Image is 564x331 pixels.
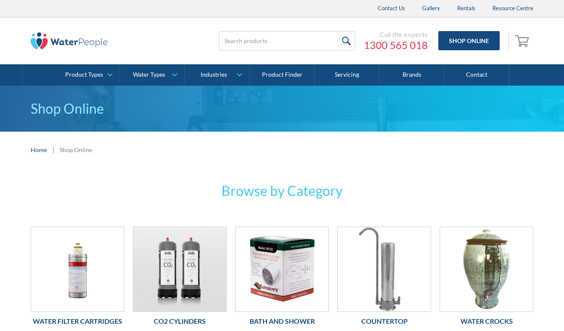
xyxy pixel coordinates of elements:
[116,181,448,201] h3: Browse by Category
[60,145,92,154] div: Shop Online
[364,39,428,52] a: 1300 565 018
[31,32,107,49] img: The Water People
[315,64,380,86] a: Servicing
[438,31,500,50] a: Shop Online
[31,227,124,311] img: Water Filter Cartridges
[235,227,329,331] a: Bath and ShowerBath and Shower
[65,71,103,78] div: Product Types
[55,64,119,86] a: Product Types
[496,288,564,331] iframe: podium webchat widget bubble
[338,227,431,311] img: Countertop
[219,31,355,50] input: Search products
[133,227,226,311] img: Co2 Cylinders
[440,227,533,311] img: Water Crocks
[513,31,533,51] a: Open cart
[337,227,431,331] a: CountertopCountertop
[444,64,509,86] a: Contact
[236,227,328,311] img: Bath and Shower
[201,71,227,78] div: Industries
[440,227,533,331] a: Water CrocksWater Crocks
[120,64,184,86] a: Water Types
[31,227,124,331] a: Water Filter CartridgesWater Filter Cartridges
[185,64,249,86] a: Industries
[364,30,428,39] div: Call the experts
[235,316,329,326] h6: Bath and Shower
[380,64,444,86] a: Brands
[133,316,227,326] h6: Co2 Cylinders
[515,34,531,47] img: shopping cart
[51,144,55,155] div: |
[133,71,165,78] div: Water Types
[31,145,47,154] a: Home
[337,316,431,326] h6: Countertop
[440,316,533,326] h6: Water Crocks
[31,98,533,119] h1: Shop Online
[250,64,314,86] a: Product Finder
[133,227,227,331] a: Co2 CylindersCo2 Cylinders
[31,316,124,326] h6: Water Filter Cartridges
